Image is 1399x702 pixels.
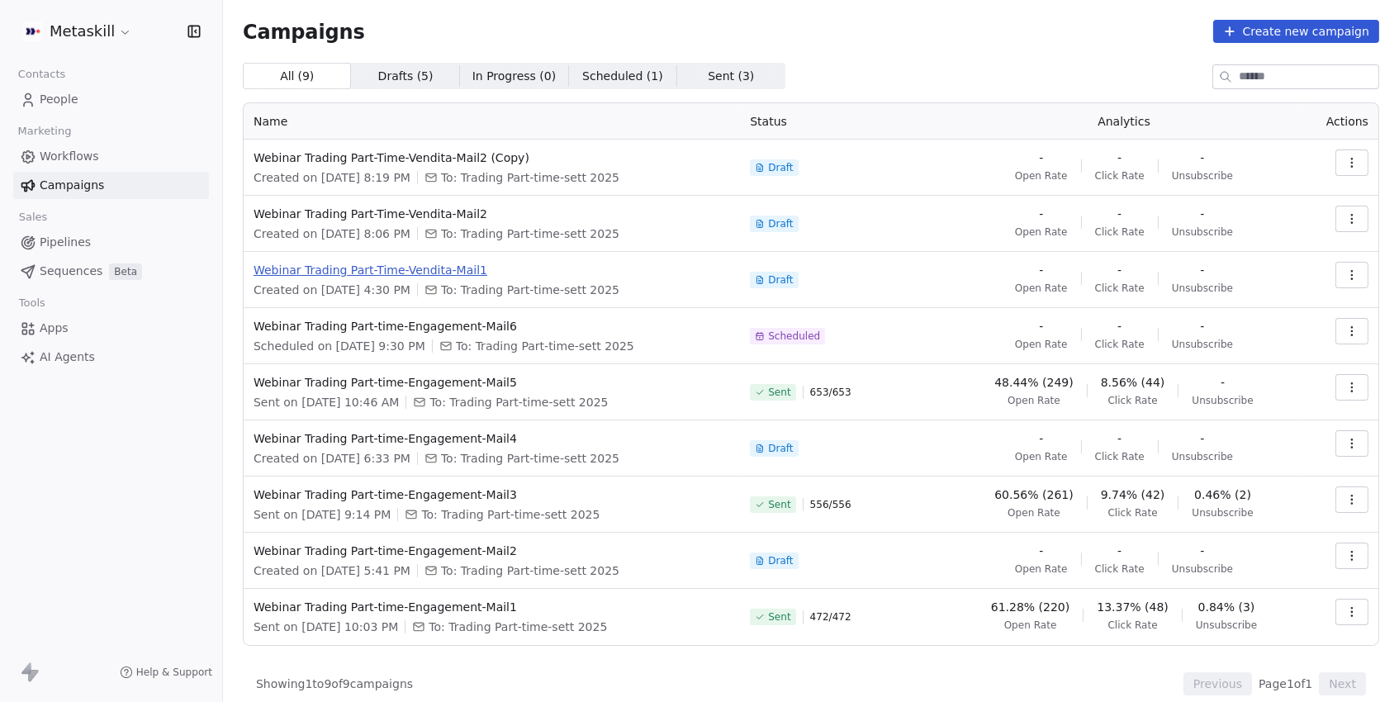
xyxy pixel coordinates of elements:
[1172,450,1233,463] span: Unsubscribe
[441,282,619,298] span: To: Trading Part-time-sett 2025
[441,225,619,242] span: To: Trading Part-time-sett 2025
[256,676,413,692] span: Showing 1 to 9 of 9 campaigns
[1117,430,1122,447] span: -
[1200,543,1204,559] span: -
[40,349,95,366] span: AI Agents
[1101,374,1165,391] span: 8.56% (44)
[1172,225,1233,239] span: Unsubscribe
[810,498,851,511] span: 556 / 556
[40,263,102,280] span: Sequences
[109,263,142,280] span: Beta
[1172,338,1233,351] span: Unsubscribe
[1095,338,1145,351] span: Click Rate
[1107,619,1157,632] span: Click Rate
[441,450,619,467] span: To: Trading Part-time-sett 2025
[1194,486,1251,503] span: 0.46% (2)
[1200,206,1204,222] span: -
[1095,450,1145,463] span: Click Rate
[1117,262,1122,278] span: -
[12,205,55,230] span: Sales
[768,330,820,343] span: Scheduled
[994,374,1073,391] span: 48.44% (249)
[11,119,78,144] span: Marketing
[13,344,209,371] a: AI Agents
[1039,430,1043,447] span: -
[243,20,365,43] span: Campaigns
[441,562,619,579] span: To: Trading Part-time-sett 2025
[254,619,398,635] span: Sent on [DATE] 10:03 PM
[1039,543,1043,559] span: -
[1097,599,1169,615] span: 13.37% (48)
[40,234,91,251] span: Pipelines
[582,68,663,85] span: Scheduled ( 1 )
[946,103,1302,140] th: Analytics
[1200,318,1204,334] span: -
[1172,169,1233,183] span: Unsubscribe
[1039,149,1043,166] span: -
[810,386,851,399] span: 653 / 653
[1015,282,1068,295] span: Open Rate
[429,394,608,410] span: To: Trading Part-time-sett 2025
[994,486,1073,503] span: 60.56% (261)
[1117,318,1122,334] span: -
[810,610,851,624] span: 472 / 472
[13,172,209,199] a: Campaigns
[1200,149,1204,166] span: -
[768,217,793,230] span: Draft
[254,543,730,559] span: Webinar Trading Part-time-Engagement-Mail2
[12,291,52,315] span: Tools
[1095,225,1145,239] span: Click Rate
[1117,206,1122,222] span: -
[40,177,104,194] span: Campaigns
[1107,506,1157,519] span: Click Rate
[768,554,793,567] span: Draft
[1319,672,1366,695] button: Next
[23,21,43,41] img: AVATAR%20METASKILL%20-%20Colori%20Positivo.png
[13,229,209,256] a: Pipelines
[254,149,730,166] span: Webinar Trading Part-Time-Vendita-Mail2 (Copy)
[254,169,410,186] span: Created on [DATE] 8:19 PM
[472,68,557,85] span: In Progress ( 0 )
[254,262,730,278] span: Webinar Trading Part-Time-Vendita-Mail1
[40,148,99,165] span: Workflows
[1213,20,1379,43] button: Create new campaign
[1015,338,1068,351] span: Open Rate
[1095,562,1145,576] span: Click Rate
[1039,206,1043,222] span: -
[1095,169,1145,183] span: Click Rate
[13,86,209,113] a: People
[254,338,425,354] span: Scheduled on [DATE] 9:30 PM
[1302,103,1378,140] th: Actions
[1015,169,1068,183] span: Open Rate
[13,258,209,285] a: SequencesBeta
[1192,506,1253,519] span: Unsubscribe
[768,442,793,455] span: Draft
[254,282,410,298] span: Created on [DATE] 4:30 PM
[1192,394,1253,407] span: Unsubscribe
[708,68,754,85] span: Sent ( 3 )
[768,161,793,174] span: Draft
[254,374,730,391] span: Webinar Trading Part-time-Engagement-Mail5
[1015,225,1068,239] span: Open Rate
[254,206,730,222] span: Webinar Trading Part-Time-Vendita-Mail2
[1039,262,1043,278] span: -
[456,338,634,354] span: To: Trading Part-time-sett 2025
[254,506,391,523] span: Sent on [DATE] 9:14 PM
[1015,562,1068,576] span: Open Rate
[1101,486,1165,503] span: 9.74% (42)
[1107,394,1157,407] span: Click Rate
[136,666,212,679] span: Help & Support
[120,666,212,679] a: Help & Support
[1095,282,1145,295] span: Click Rate
[1196,619,1257,632] span: Unsubscribe
[768,498,790,511] span: Sent
[1198,599,1255,615] span: 0.84% (3)
[1015,450,1068,463] span: Open Rate
[378,68,434,85] span: Drafts ( 5 )
[13,143,209,170] a: Workflows
[1172,562,1233,576] span: Unsubscribe
[1004,619,1057,632] span: Open Rate
[11,62,73,87] span: Contacts
[768,386,790,399] span: Sent
[1200,430,1204,447] span: -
